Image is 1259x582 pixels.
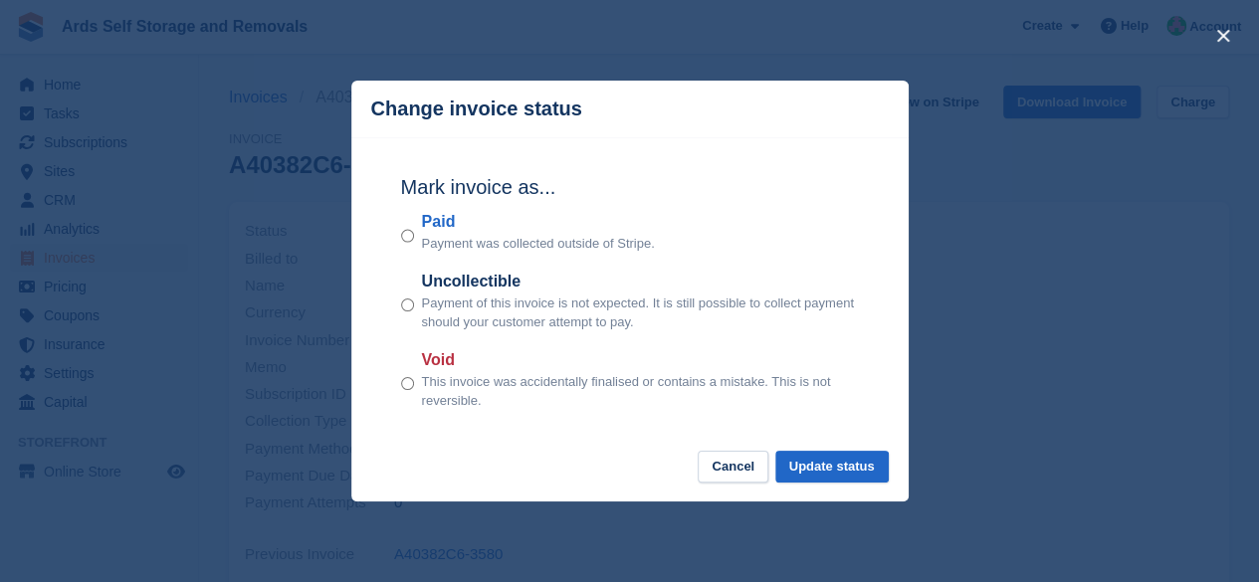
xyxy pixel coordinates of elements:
p: Change invoice status [371,97,582,120]
p: Payment of this invoice is not expected. It is still possible to collect payment should your cust... [422,293,859,332]
p: Payment was collected outside of Stripe. [422,234,655,254]
h2: Mark invoice as... [401,172,859,202]
p: This invoice was accidentally finalised or contains a mistake. This is not reversible. [422,372,859,411]
button: Update status [775,451,889,484]
label: Void [422,348,859,372]
button: Cancel [698,451,768,484]
label: Uncollectible [422,270,859,293]
button: close [1207,20,1239,52]
label: Paid [422,210,655,234]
